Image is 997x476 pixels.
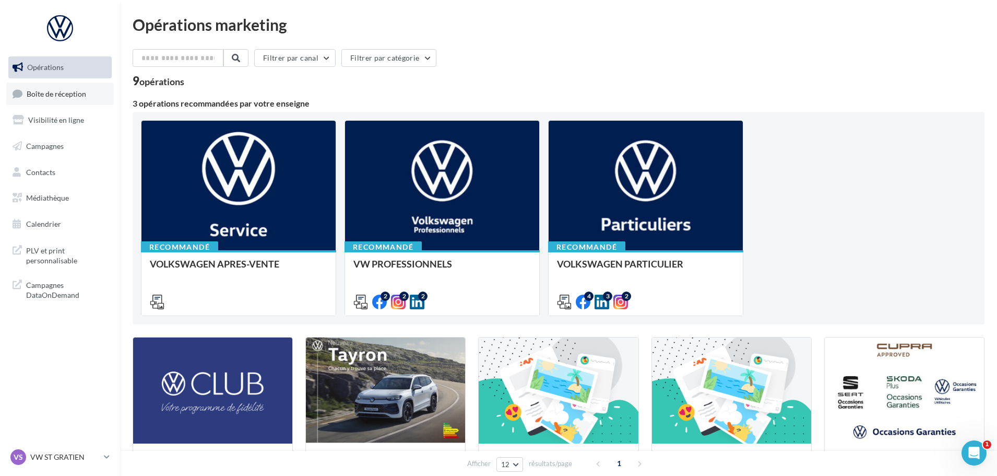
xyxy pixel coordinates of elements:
span: 1 [611,455,627,472]
span: Visibilité en ligne [28,115,84,124]
span: Afficher [467,459,491,469]
a: VS VW ST GRATIEN [8,447,112,467]
div: 9 [133,75,184,87]
div: 3 opérations recommandées par votre enseigne [133,99,984,108]
button: Filtrer par canal [254,49,336,67]
div: 2 [418,292,428,301]
div: 4 [584,292,594,301]
span: VOLKSWAGEN PARTICULIER [557,258,683,270]
span: résultats/page [529,459,572,469]
a: Visibilité en ligne [6,109,114,131]
a: Boîte de réception [6,83,114,105]
a: Opérations [6,56,114,78]
div: opérations [139,77,184,86]
p: VW ST GRATIEN [30,452,100,462]
a: Campagnes DataOnDemand [6,274,114,305]
a: Médiathèque [6,187,114,209]
span: 12 [501,460,510,469]
span: Calendrier [26,219,61,228]
span: Campagnes DataOnDemand [26,278,108,300]
span: PLV et print personnalisable [26,243,108,266]
span: Boîte de réception [27,89,86,98]
span: VS [14,452,23,462]
a: Calendrier [6,213,114,235]
a: PLV et print personnalisable [6,239,114,270]
div: Recommandé [141,241,218,253]
a: Campagnes [6,135,114,157]
button: Filtrer par catégorie [341,49,436,67]
span: Campagnes [26,142,64,150]
span: Contacts [26,167,55,176]
span: 1 [983,440,991,449]
button: 12 [496,457,523,472]
div: Recommandé [548,241,625,253]
div: Recommandé [345,241,422,253]
span: Opérations [27,63,64,72]
span: VOLKSWAGEN APRES-VENTE [150,258,279,270]
a: Contacts [6,161,114,183]
span: VW PROFESSIONNELS [353,258,452,270]
div: 2 [399,292,409,301]
div: 2 [622,292,631,301]
div: 3 [603,292,612,301]
div: 2 [381,292,390,301]
iframe: Intercom live chat [962,440,987,466]
div: Opérations marketing [133,17,984,32]
span: Médiathèque [26,193,69,202]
